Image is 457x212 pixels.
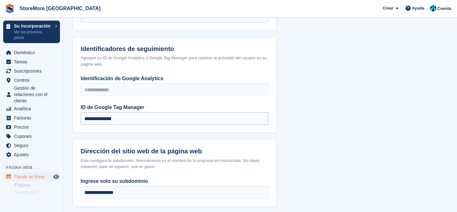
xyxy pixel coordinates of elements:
[3,21,60,43] a: Su incorporación Ver los próximos pasos
[3,150,60,159] a: menu
[17,3,103,14] a: StoreMore [GEOGRAPHIC_DATA]
[14,67,52,75] span: Suscripciones
[14,57,52,66] span: Tareas
[15,182,60,188] a: Páginas
[81,157,268,170] div: Esto configura tu subdominio. Normalmente es el nombre de tu empresa en minúsculas. No dejes espa...
[6,164,63,171] span: Página web
[3,67,60,75] a: menu
[81,75,268,82] label: Identificación de Google Analytics
[3,76,60,85] a: menu
[3,57,60,66] a: menu
[412,5,424,11] span: Ayuda
[3,123,60,132] a: menu
[14,113,52,122] span: Facturas
[14,172,52,181] span: Tienda en línea
[3,141,60,150] a: menu
[81,148,268,155] h2: Dirección del sitio web de la página web
[14,29,52,41] p: Ver los próximos pasos
[14,123,52,132] span: Precios
[3,132,60,141] a: menu
[14,48,52,57] span: Doméstico
[81,104,268,111] label: ID de Google Tag Manager
[81,177,268,185] label: Ingrese solo su subdominio
[3,48,60,57] a: menu
[3,113,60,122] a: menu
[81,55,268,67] div: Agregue su ID de Google Analytics o Google Tag Manager para rastrear la actividad del usuario en ...
[52,173,60,181] a: Vista previa de la tienda
[14,132,52,141] span: Cupones
[3,85,60,104] a: menu
[81,45,268,53] h2: Identificadores de seguimiento
[14,85,52,104] span: Gestión de relaciones con el cliente
[437,5,451,12] span: Cuenta
[14,104,52,113] span: Analítica
[15,197,60,203] a: Barra de información
[5,4,15,13] img: stora-icon-8386f47178a22dfd0bd8f6a31ec36ba5ce8667c1dd55bd0f319d3a0aa187defe.svg
[14,150,52,159] span: Ajustes
[14,76,52,85] span: Centros
[3,172,60,181] a: menú
[382,5,393,11] span: Crear
[3,104,60,113] a: menu
[14,141,52,150] span: Seguro
[430,5,436,11] img: Maria Vela Padilla
[15,190,60,196] a: Navegación
[14,24,52,28] p: Su incorporación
